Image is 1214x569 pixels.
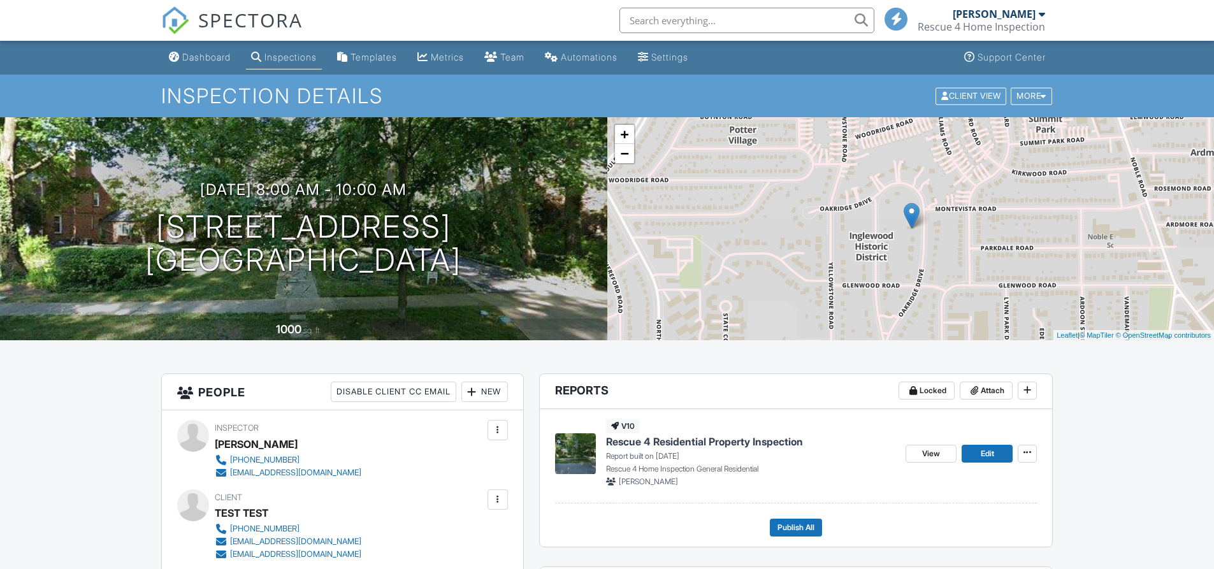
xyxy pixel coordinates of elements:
h1: [STREET_ADDRESS] [GEOGRAPHIC_DATA] [145,210,461,278]
div: Team [500,52,524,62]
div: [PHONE_NUMBER] [230,455,300,465]
span: sq. ft. [303,326,321,335]
div: [PERSON_NAME] [215,435,298,454]
a: Zoom out [615,144,634,163]
a: [EMAIL_ADDRESS][DOMAIN_NAME] [215,466,361,479]
input: Search everything... [619,8,874,33]
div: | [1053,330,1214,341]
a: Team [479,46,530,69]
h3: People [162,374,523,410]
a: Support Center [959,46,1051,69]
img: The Best Home Inspection Software - Spectora [161,6,189,34]
div: [EMAIL_ADDRESS][DOMAIN_NAME] [230,537,361,547]
span: Inspector [215,423,259,433]
h3: [DATE] 8:00 am - 10:00 am [200,181,407,198]
h1: Inspection Details [161,85,1053,107]
span: SPECTORA [198,6,303,33]
a: © OpenStreetMap contributors [1116,331,1211,339]
div: Client View [936,87,1006,104]
div: Support Center [978,52,1046,62]
a: Templates [332,46,402,69]
div: Metrics [431,52,464,62]
div: Settings [651,52,688,62]
a: Metrics [412,46,469,69]
div: Rescue 4 Home Inspection [918,20,1045,33]
div: Inspections [264,52,317,62]
div: TEST TEST [215,503,268,522]
div: New [461,382,508,402]
div: [EMAIL_ADDRESS][DOMAIN_NAME] [230,549,361,559]
div: [PHONE_NUMBER] [230,524,300,534]
div: More [1011,87,1052,104]
a: © MapTiler [1080,331,1114,339]
div: Dashboard [182,52,231,62]
span: Client [215,493,242,502]
a: Inspections [246,46,322,69]
a: [EMAIL_ADDRESS][DOMAIN_NAME] [215,548,361,561]
a: [PHONE_NUMBER] [215,454,361,466]
a: [PHONE_NUMBER] [215,522,361,535]
div: 1000 [276,322,301,336]
a: Automations (Basic) [540,46,623,69]
a: [EMAIL_ADDRESS][DOMAIN_NAME] [215,535,361,548]
div: Disable Client CC Email [331,382,456,402]
a: SPECTORA [161,17,303,44]
div: Templates [350,52,397,62]
div: Automations [561,52,618,62]
a: Dashboard [164,46,236,69]
a: Client View [934,90,1009,100]
a: Leaflet [1057,331,1078,339]
a: Zoom in [615,125,634,144]
div: [PERSON_NAME] [953,8,1036,20]
div: [EMAIL_ADDRESS][DOMAIN_NAME] [230,468,361,478]
a: Settings [633,46,693,69]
